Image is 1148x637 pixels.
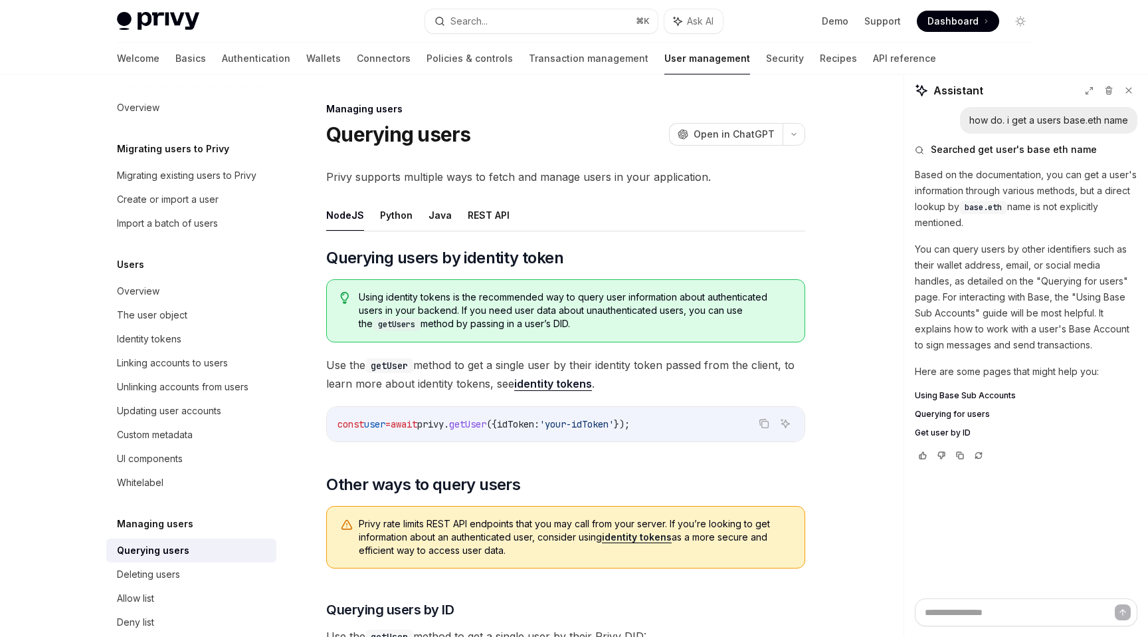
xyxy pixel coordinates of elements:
span: privy [417,418,444,430]
div: Deny list [117,614,154,630]
a: API reference [873,43,936,74]
a: Security [766,43,804,74]
a: Get user by ID [915,428,1137,438]
a: Whitelabel [106,471,276,495]
a: Deny list [106,610,276,634]
img: light logo [117,12,199,31]
span: 'your-idToken' [539,418,614,430]
span: Ask AI [687,15,714,28]
div: Custom metadata [117,427,193,443]
button: Send message [1115,604,1131,620]
a: Overview [106,279,276,303]
span: ⌘ K [636,16,650,27]
button: Search...⌘K [425,9,658,33]
a: Unlinking accounts from users [106,375,276,399]
div: Whitelabel [117,475,163,491]
svg: Tip [340,292,349,304]
a: Policies & controls [427,43,513,74]
a: UI components [106,447,276,471]
a: Overview [106,96,276,120]
button: REST API [468,199,510,231]
div: Migrating existing users to Privy [117,168,256,184]
div: Querying users [117,543,189,559]
a: Identity tokens [106,327,276,351]
button: Searched get user's base eth name [915,143,1137,156]
a: Transaction management [529,43,648,74]
svg: Warning [340,519,353,532]
span: Use the method to get a single user by their identity token passed from the client, to learn more... [326,356,805,393]
button: Open in ChatGPT [669,123,783,146]
a: User management [664,43,750,74]
a: The user object [106,303,276,327]
a: Demo [822,15,848,28]
a: Wallets [306,43,341,74]
span: Dashboard [927,15,979,28]
div: Overview [117,100,159,116]
a: identity tokens [514,377,592,391]
a: Basics [175,43,206,74]
span: Querying for users [915,409,990,420]
span: Searched get user's base eth name [931,143,1097,156]
a: Authentication [222,43,290,74]
button: Copy the contents from the code block [755,415,773,432]
span: ({ [486,418,497,430]
div: Updating user accounts [117,403,221,419]
button: Ask AI [664,9,723,33]
button: Ask AI [777,415,794,432]
a: Connectors [357,43,411,74]
a: Create or import a user [106,188,276,211]
span: Using Base Sub Accounts [915,390,1016,401]
a: Updating user accounts [106,399,276,423]
a: Querying for users [915,409,1137,420]
div: Overview [117,283,159,299]
div: Identity tokens [117,331,181,347]
span: Querying users by identity token [326,247,563,269]
span: Querying users by ID [326,600,454,619]
a: Migrating existing users to Privy [106,164,276,188]
a: Custom metadata [106,423,276,447]
div: The user object [117,307,187,323]
span: Assistant [933,82,983,98]
a: Linking accounts to users [106,351,276,375]
button: Java [429,199,452,231]
div: Create or import a user [117,191,219,207]
div: Linking accounts to users [117,355,228,371]
h1: Querying users [326,122,471,146]
a: Allow list [106,586,276,610]
button: Python [380,199,413,231]
a: Welcome [117,43,159,74]
div: Search... [450,13,488,29]
a: Support [864,15,901,28]
span: idToken: [497,418,539,430]
a: Deleting users [106,563,276,586]
span: await [391,418,417,430]
h5: Migrating users to Privy [117,141,229,157]
code: getUser [365,358,413,373]
span: = [385,418,391,430]
span: Other ways to query users [326,474,520,495]
a: Import a batch of users [106,211,276,235]
span: const [337,418,364,430]
span: }); [614,418,630,430]
span: Privy supports multiple ways to fetch and manage users in your application. [326,168,805,186]
a: Dashboard [917,11,999,32]
h5: Users [117,257,144,273]
a: identity tokens [602,531,672,543]
button: Toggle dark mode [1010,11,1031,32]
div: Unlinking accounts from users [117,379,248,395]
p: You can query users by other identifiers such as their wallet address, email, or social media han... [915,241,1137,353]
a: Recipes [820,43,857,74]
span: Privy rate limits REST API endpoints that you may call from your server. If you’re looking to get... [359,517,791,557]
span: user [364,418,385,430]
div: how do. i get a users base.eth name [969,114,1128,127]
a: Querying users [106,539,276,563]
p: Here are some pages that might help you: [915,364,1137,380]
span: Using identity tokens is the recommended way to query user information about authenticated users ... [359,291,791,331]
span: Get user by ID [915,428,971,438]
span: Open in ChatGPT [694,128,775,141]
div: Allow list [117,590,154,606]
div: UI components [117,451,183,467]
span: getUser [449,418,486,430]
button: NodeJS [326,199,364,231]
h5: Managing users [117,516,193,532]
